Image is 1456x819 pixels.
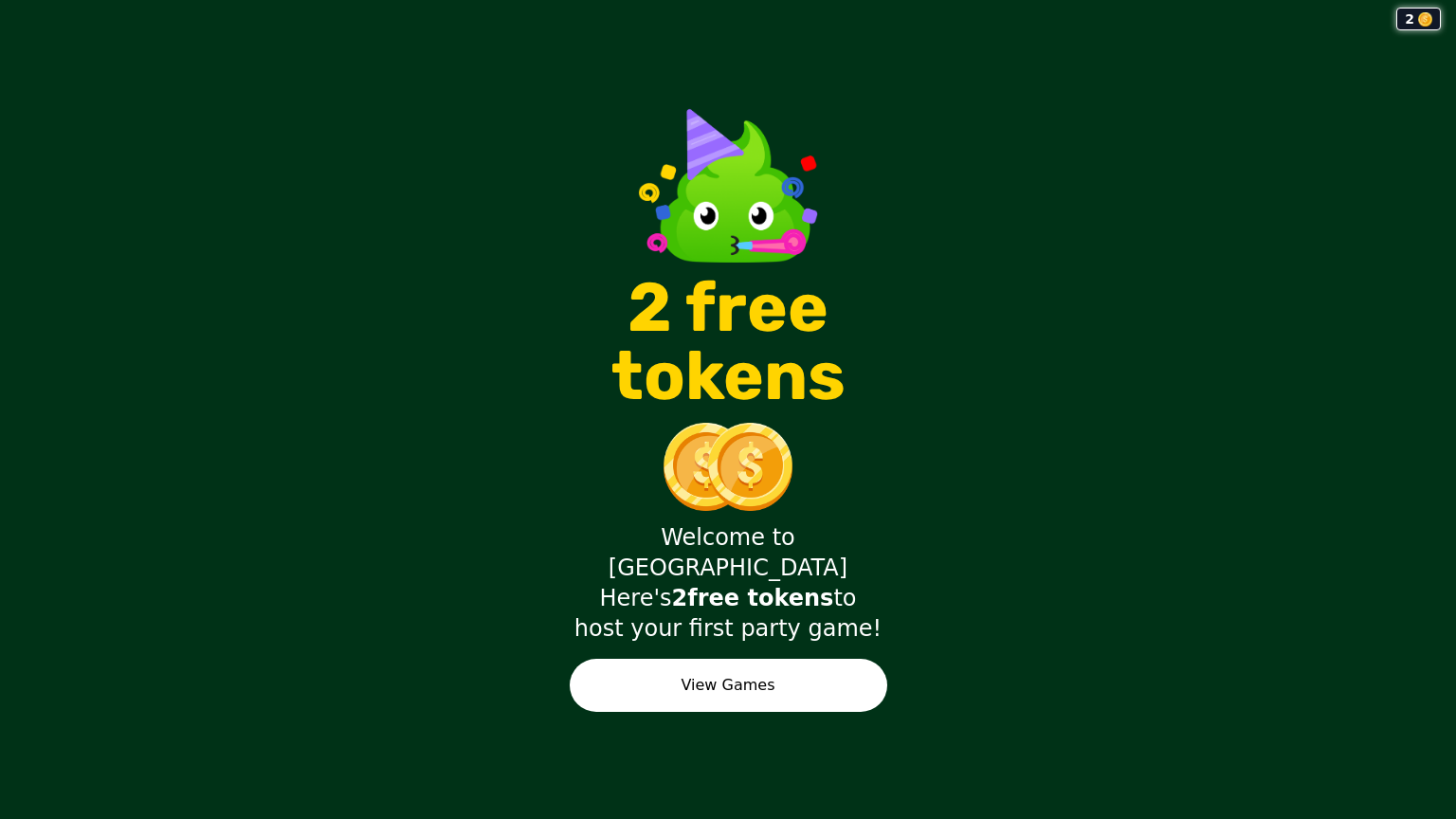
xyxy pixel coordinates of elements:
[1418,12,1432,27] img: coin
[570,522,887,644] div: Welcome to [GEOGRAPHIC_DATA] Here's to host your first party game!
[570,659,887,712] button: View Games
[1396,8,1441,30] div: 2
[672,585,834,611] strong: 2 free tokens
[662,423,794,511] img: double tokens
[570,274,887,410] p: 2 free tokens
[638,94,818,263] img: Wasabi Mascot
